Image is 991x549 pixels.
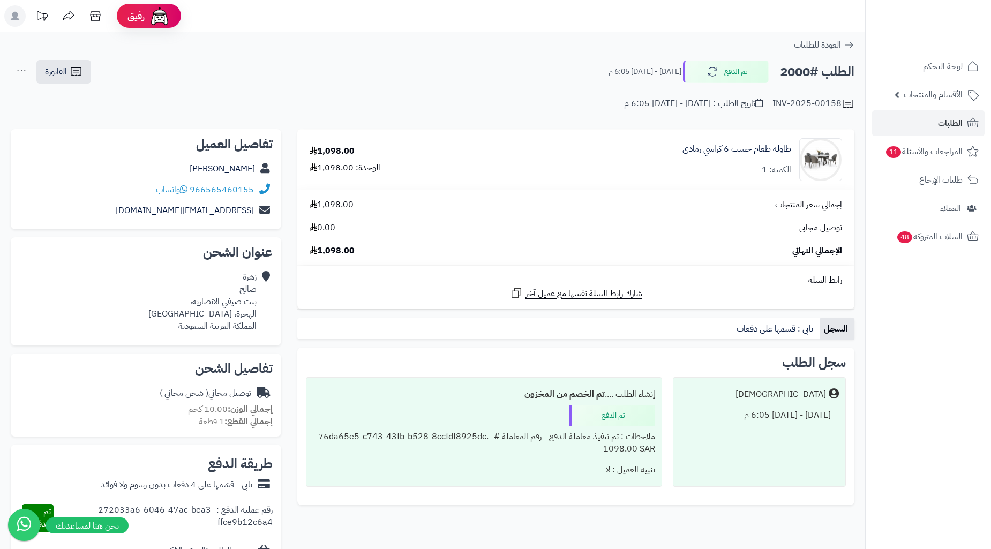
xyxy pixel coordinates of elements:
span: الطلبات [938,116,963,131]
h2: طريقة الدفع [208,457,273,470]
span: توصيل مجاني [799,222,842,234]
h2: الطلب #2000 [780,61,854,83]
a: طلبات الإرجاع [872,167,985,193]
h2: عنوان الشحن [19,246,273,259]
div: إنشاء الطلب .... [313,384,655,405]
span: المراجعات والأسئلة [885,144,963,159]
h3: سجل الطلب [782,356,846,369]
a: الطلبات [872,110,985,136]
a: المراجعات والأسئلة11 [872,139,985,164]
h2: تفاصيل العميل [19,138,273,151]
a: السجل [820,318,854,340]
small: 10.00 كجم [188,403,273,416]
b: تم الخصم من المخزون [524,388,605,401]
a: لوحة التحكم [872,54,985,79]
span: 1,098.00 [310,199,354,211]
a: واتساب [156,183,187,196]
img: logo-2.png [918,24,981,47]
button: تم الدفع [683,61,769,83]
a: طاولة طعام خشب 6 كراسي رمادي [682,143,791,155]
a: تحديثات المنصة [28,5,55,29]
div: رابط السلة [302,274,850,287]
span: 0.00 [310,222,335,234]
span: العملاء [940,201,961,216]
span: العودة للطلبات [794,39,841,51]
div: الوحدة: 1,098.00 [310,162,380,174]
span: شارك رابط السلة نفسها مع عميل آخر [525,288,642,300]
span: 11 [886,146,902,159]
div: رقم عملية الدفع : 272033a6-6046-47ac-bea3-ffce9b12c6a4 [54,504,273,532]
a: [PERSON_NAME] [190,162,255,175]
small: 1 قطعة [199,415,273,428]
a: تابي : قسمها على دفعات [732,318,820,340]
span: رفيق [127,10,145,22]
div: [DEMOGRAPHIC_DATA] [735,388,826,401]
div: تم الدفع [569,405,655,426]
div: الكمية: 1 [762,164,791,176]
div: INV-2025-00158 [772,97,854,110]
span: الفاتورة [45,65,67,78]
a: العودة للطلبات [794,39,854,51]
span: 48 [897,231,913,244]
span: السلات المتروكة [896,229,963,244]
a: العملاء [872,195,985,221]
div: توصيل مجاني [160,387,251,400]
div: زهرة صالح بنت صيفي الانصاريه، الهجرة، [GEOGRAPHIC_DATA] المملكة العربية السعودية [148,271,257,332]
h2: تفاصيل الشحن [19,362,273,375]
small: [DATE] - [DATE] 6:05 م [609,66,681,77]
span: طلبات الإرجاع [919,172,963,187]
a: 966565460155 [190,183,254,196]
strong: إجمالي الوزن: [228,403,273,416]
a: [EMAIL_ADDRESS][DOMAIN_NAME] [116,204,254,217]
div: تابي - قسّمها على 4 دفعات بدون رسوم ولا فوائد [101,479,252,491]
span: إجمالي سعر المنتجات [775,199,842,211]
img: 1752476223-1752307748987-110123010245-1000x1000-90x90.jpg [800,138,842,181]
strong: إجمالي القطع: [224,415,273,428]
img: ai-face.png [149,5,170,27]
span: الإجمالي النهائي [792,245,842,257]
span: تم الدفع [33,505,51,530]
a: الفاتورة [36,60,91,84]
span: الأقسام والمنتجات [904,87,963,102]
span: 1,098.00 [310,245,355,257]
a: شارك رابط السلة نفسها مع عميل آخر [510,287,642,300]
div: تاريخ الطلب : [DATE] - [DATE] 6:05 م [624,97,763,110]
div: تنبيه العميل : لا [313,460,655,480]
div: [DATE] - [DATE] 6:05 م [680,405,839,426]
span: ( شحن مجاني ) [160,387,208,400]
span: لوحة التحكم [923,59,963,74]
div: 1,098.00 [310,145,355,157]
a: السلات المتروكة48 [872,224,985,250]
div: ملاحظات : تم تنفيذ معاملة الدفع - رقم المعاملة #76da65e5-c743-43fb-b528-8ccfdf8925dc. - 1098.00 SAR [313,426,655,460]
